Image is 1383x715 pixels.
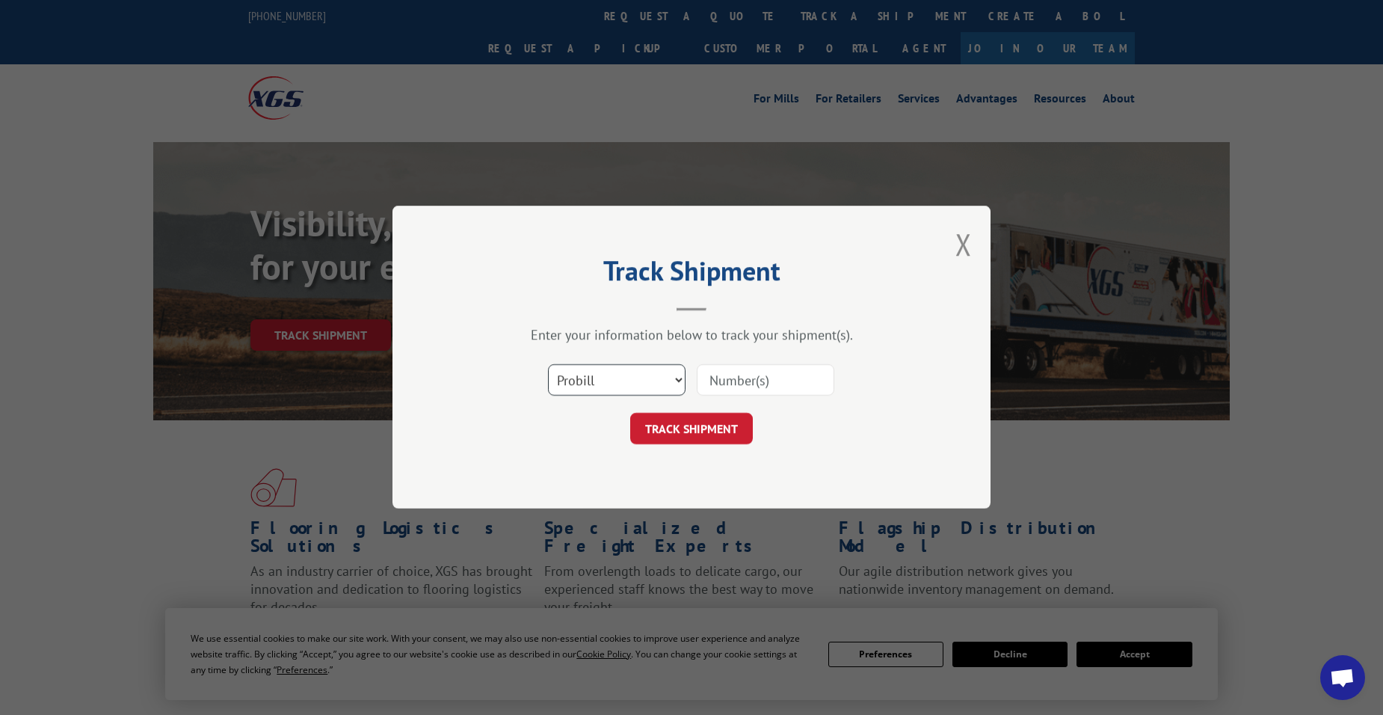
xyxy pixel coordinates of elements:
div: Open chat [1320,655,1365,700]
button: TRACK SHIPMENT [630,414,753,445]
button: Close modal [955,224,972,264]
div: Enter your information below to track your shipment(s). [467,327,916,344]
h2: Track Shipment [467,260,916,289]
input: Number(s) [697,365,834,396]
